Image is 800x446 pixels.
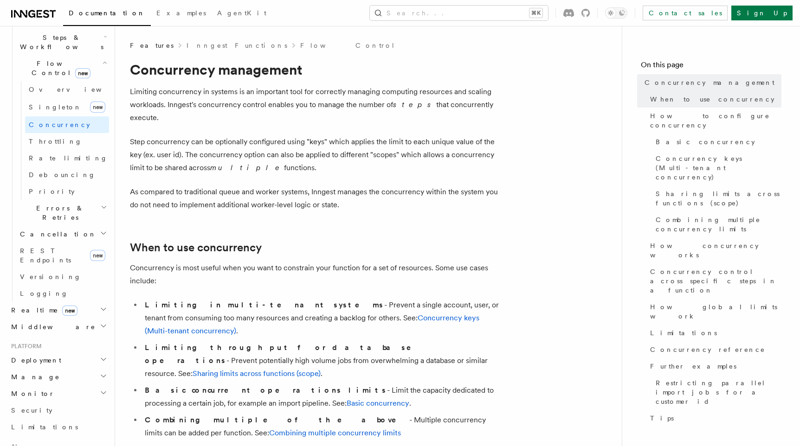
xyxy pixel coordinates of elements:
a: Singletonnew [25,98,109,116]
a: Combining multiple concurrency limits [652,211,781,237]
h1: Concurrency management [130,61,501,78]
span: Basic concurrency [656,137,755,147]
span: Singleton [29,103,82,111]
a: Concurrency control across specific steps in a function [646,263,781,299]
span: Versioning [20,273,81,280]
a: Limitations [7,419,109,435]
li: - Limit the capacity dedicated to processing a certain job, for example an import pipeline. See: . [142,384,501,410]
a: Basic concurrency [347,399,409,408]
span: Limitations [11,423,78,431]
span: Features [130,41,174,50]
strong: Basic concurrent operations limits [145,386,387,395]
a: Limitations [646,325,781,341]
span: Rate limiting [29,154,108,162]
span: Limitations [650,328,717,338]
em: multiple [210,163,284,172]
a: Contact sales [643,6,728,20]
a: Sign Up [731,6,793,20]
strong: Limiting throughput for database operations [145,343,424,365]
span: new [90,102,105,113]
span: AgentKit [217,9,266,17]
button: Errors & Retries [16,200,109,226]
li: - Multiple concurrency limits can be added per function. See: [142,414,501,440]
div: Flow Controlnew [16,81,109,200]
button: Cancellation [16,226,109,242]
a: Further examples [646,358,781,375]
em: steps [393,100,436,109]
strong: Combining multiple of the above [145,415,409,424]
span: Overview [29,86,124,93]
span: Concurrency keys (Multi-tenant concurrency) [656,154,781,182]
li: - Prevent potentially high volume jobs from overwhelming a database or similar resource. See: . [142,341,501,380]
a: Inngest Functions [187,41,287,50]
span: Security [11,407,52,414]
a: How concurrency works [646,237,781,263]
span: Concurrency management [645,78,774,87]
a: Concurrency [25,116,109,133]
a: Concurrency reference [646,341,781,358]
a: Concurrency management [641,74,781,91]
a: Restricting parallel import jobs for a customer id [652,375,781,410]
span: Further examples [650,362,736,371]
div: Inngest Functions [7,13,109,302]
span: Flow Control [16,59,102,77]
p: As compared to traditional queue and worker systems, Inngest manages the concurrency within the s... [130,185,501,211]
a: How to configure concurrency [646,108,781,134]
span: Debouncing [29,171,96,178]
span: Sharing limits across functions (scope) [656,189,781,208]
span: Monitor [7,389,55,398]
a: Examples [151,3,212,25]
p: Step concurrency can be optionally configured using "keys" which applies the limit to each unique... [130,135,501,174]
a: Debouncing [25,166,109,183]
span: Throttling [29,138,82,145]
a: Tips [646,410,781,427]
span: new [90,250,105,261]
a: Basic concurrency [652,134,781,150]
span: Combining multiple concurrency limits [656,215,781,234]
button: Deployment [7,352,109,369]
span: Tips [650,414,674,423]
span: How global limits work [650,302,781,321]
span: Concurrency control across specific steps in a function [650,267,781,295]
p: Concurrency is most useful when you want to constrain your function for a set of resources. Some ... [130,261,501,287]
span: Steps & Workflows [16,33,103,51]
a: When to use concurrency [646,91,781,108]
a: Sharing limits across functions (scope) [193,369,321,378]
span: new [62,306,77,316]
a: Sharing limits across functions (scope) [652,185,781,211]
button: Search...⌘K [370,6,548,20]
a: Logging [16,285,109,302]
span: Logging [20,290,68,297]
strong: Limiting in multi-tenant systems [145,300,384,309]
span: Cancellation [16,229,97,239]
h4: On this page [641,59,781,74]
span: new [75,68,90,78]
button: Monitor [7,385,109,402]
span: Deployment [7,356,61,365]
span: Platform [7,343,42,350]
a: Concurrency keys (Multi-tenant concurrency) [652,150,781,185]
span: When to use concurrency [650,95,774,104]
span: How to configure concurrency [650,111,781,130]
a: Combining multiple concurrency limits [269,428,401,437]
span: Middleware [7,322,96,331]
button: Realtimenew [7,302,109,319]
span: Errors & Retries [16,204,101,222]
li: - Prevent a single account, user, or tenant from consuming too many resources and creating a back... [142,299,501,338]
span: Restricting parallel import jobs for a customer id [656,378,781,406]
a: Priority [25,183,109,200]
a: Security [7,402,109,419]
span: Realtime [7,306,77,315]
a: Flow Control [300,41,395,50]
p: Limiting concurrency in systems is an important tool for correctly managing computing resources a... [130,85,501,124]
span: Concurrency reference [650,345,765,354]
span: How concurrency works [650,241,781,260]
a: AgentKit [212,3,272,25]
a: When to use concurrency [130,241,262,254]
button: Flow Controlnew [16,55,109,81]
button: Toggle dark mode [605,7,627,19]
span: Examples [156,9,206,17]
button: Manage [7,369,109,385]
a: Rate limiting [25,150,109,166]
button: Middleware [7,319,109,335]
